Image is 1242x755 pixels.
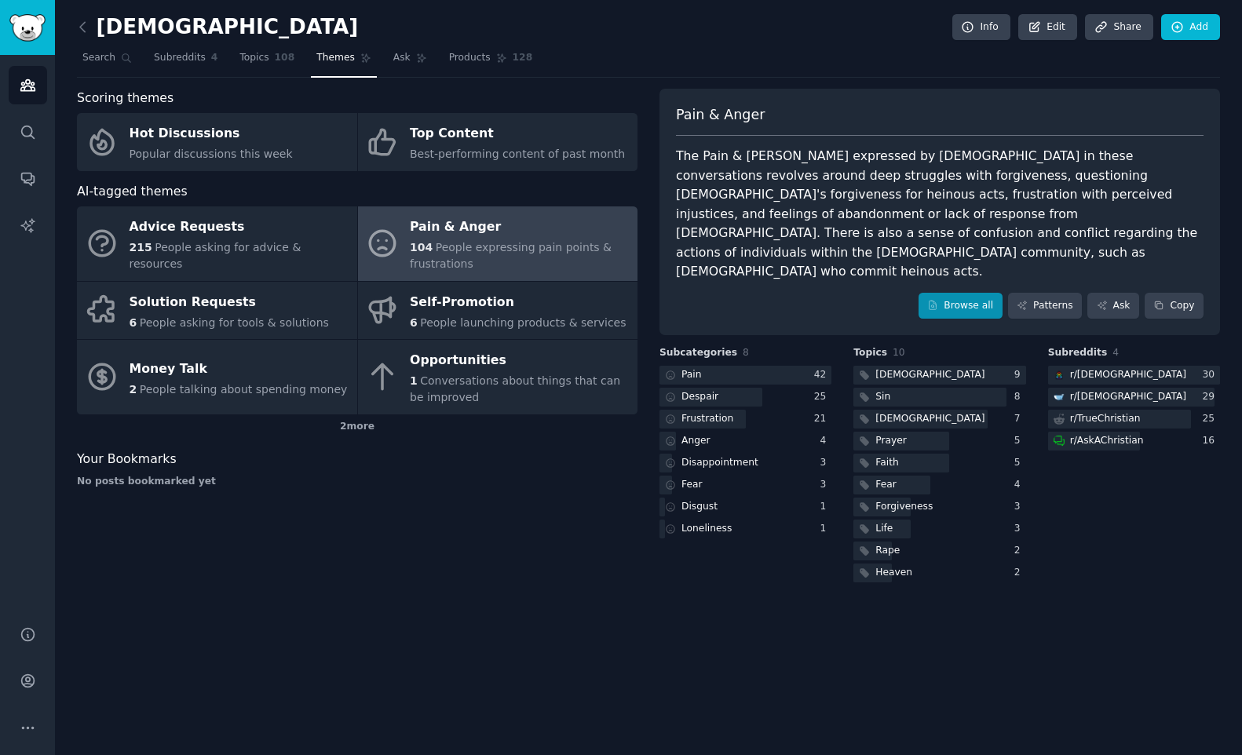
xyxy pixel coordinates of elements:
[853,498,1025,517] a: Forgiveness3
[681,456,758,470] div: Disappointment
[853,410,1025,429] a: [DEMOGRAPHIC_DATA]7
[77,15,358,40] h2: [DEMOGRAPHIC_DATA]
[853,454,1025,473] a: Faith5
[358,113,638,171] a: Top ContentBest-performing content of past month
[1048,432,1220,451] a: AskAChristianr/AskAChristian16
[77,340,357,414] a: Money Talk2People talking about spending money
[316,51,355,65] span: Themes
[77,282,357,340] a: Solution Requests6People asking for tools & solutions
[393,51,411,65] span: Ask
[148,46,223,78] a: Subreddits4
[311,46,377,78] a: Themes
[853,520,1025,539] a: Life3
[140,383,348,396] span: People talking about spending money
[77,475,637,489] div: No posts bookmarked yet
[1014,368,1026,382] div: 9
[681,412,733,426] div: Frustration
[875,390,890,404] div: Sin
[875,522,893,536] div: Life
[681,478,702,492] div: Fear
[820,522,832,536] div: 1
[1014,544,1026,558] div: 2
[513,51,533,65] span: 128
[77,414,637,440] div: 2 more
[875,566,912,580] div: Heaven
[1112,347,1119,358] span: 4
[875,544,900,558] div: Rape
[659,454,831,473] a: Disappointment3
[130,241,301,270] span: People asking for advice & resources
[814,368,832,382] div: 42
[1014,412,1026,426] div: 7
[1054,436,1065,447] img: AskAChristian
[875,500,933,514] div: Forgiveness
[853,366,1025,385] a: [DEMOGRAPHIC_DATA]9
[1085,14,1153,41] a: Share
[1054,392,1065,403] img: Christians
[130,241,152,253] span: 215
[130,122,293,147] div: Hot Discussions
[1014,478,1026,492] div: 4
[130,316,137,329] span: 6
[82,51,115,65] span: Search
[659,388,831,407] a: Despair25
[130,356,348,381] div: Money Talk
[1014,390,1026,404] div: 8
[659,346,737,360] span: Subcategories
[875,478,896,492] div: Fear
[853,388,1025,407] a: Sin8
[875,456,898,470] div: Faith
[1202,390,1220,404] div: 29
[410,215,630,240] div: Pain & Anger
[410,241,433,253] span: 104
[820,500,832,514] div: 1
[952,14,1010,41] a: Info
[130,148,293,160] span: Popular discussions this week
[1054,370,1065,381] img: Christianity
[1087,293,1139,319] a: Ask
[659,366,831,385] a: Pain42
[239,51,268,65] span: Topics
[875,434,907,448] div: Prayer
[234,46,300,78] a: Topics108
[410,374,620,403] span: Conversations about things that can be improved
[444,46,538,78] a: Products128
[743,347,749,358] span: 8
[875,368,984,382] div: [DEMOGRAPHIC_DATA]
[77,46,137,78] a: Search
[77,450,177,469] span: Your Bookmarks
[820,478,832,492] div: 3
[893,347,905,358] span: 10
[1014,456,1026,470] div: 5
[820,434,832,448] div: 4
[659,432,831,451] a: Anger4
[853,542,1025,561] a: Rape2
[1014,566,1026,580] div: 2
[919,293,1003,319] a: Browse all
[853,564,1025,583] a: Heaven2
[1014,434,1026,448] div: 5
[211,51,218,65] span: 4
[77,206,357,281] a: Advice Requests215People asking for advice & resources
[1202,368,1220,382] div: 30
[875,412,984,426] div: [DEMOGRAPHIC_DATA]
[77,113,357,171] a: Hot DiscussionsPopular discussions this week
[1014,522,1026,536] div: 3
[1161,14,1220,41] a: Add
[410,316,418,329] span: 6
[814,412,832,426] div: 21
[681,500,718,514] div: Disgust
[659,410,831,429] a: Frustration21
[1048,410,1220,429] a: r/TrueChristian25
[681,522,732,536] div: Loneliness
[130,215,349,240] div: Advice Requests
[681,390,718,404] div: Despair
[1070,390,1186,404] div: r/ [DEMOGRAPHIC_DATA]
[140,316,329,329] span: People asking for tools & solutions
[154,51,206,65] span: Subreddits
[388,46,433,78] a: Ask
[853,476,1025,495] a: Fear4
[275,51,295,65] span: 108
[420,316,626,329] span: People launching products & services
[1014,500,1026,514] div: 3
